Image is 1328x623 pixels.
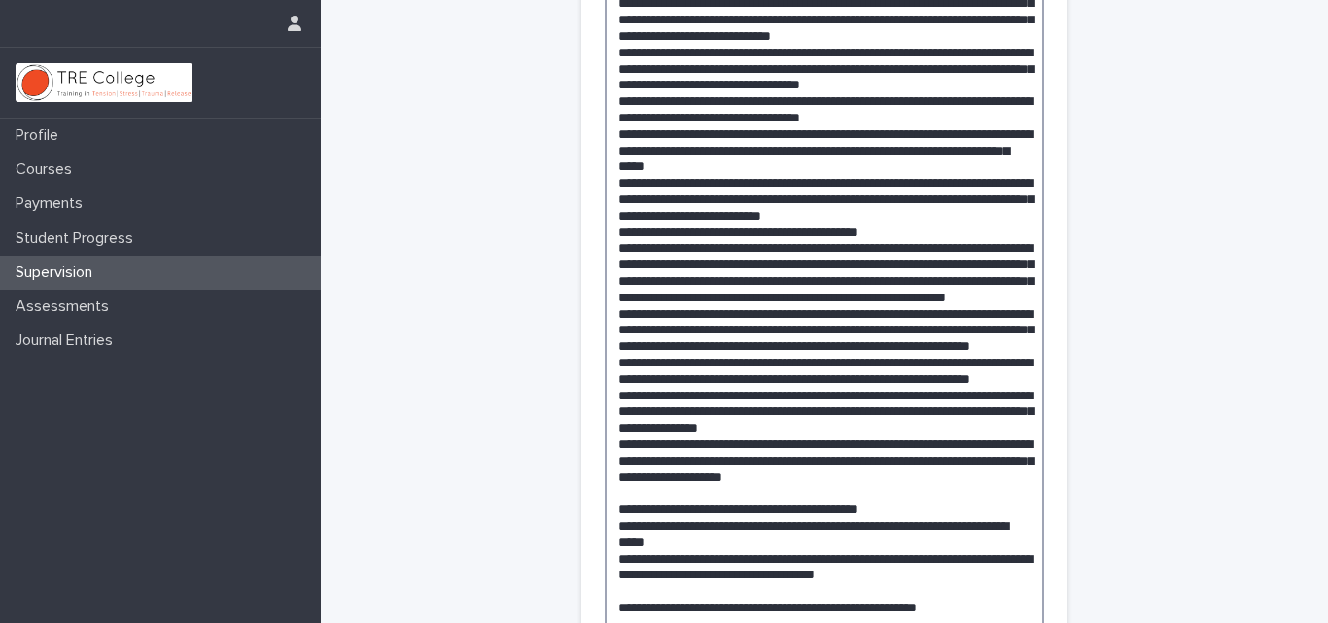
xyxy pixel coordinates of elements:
img: L01RLPSrRaOWR30Oqb5K [16,63,192,102]
p: Courses [8,160,87,179]
p: Journal Entries [8,331,128,350]
p: Supervision [8,263,108,282]
p: Assessments [8,297,124,316]
p: Payments [8,194,98,213]
p: Profile [8,126,74,145]
p: Student Progress [8,229,149,248]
